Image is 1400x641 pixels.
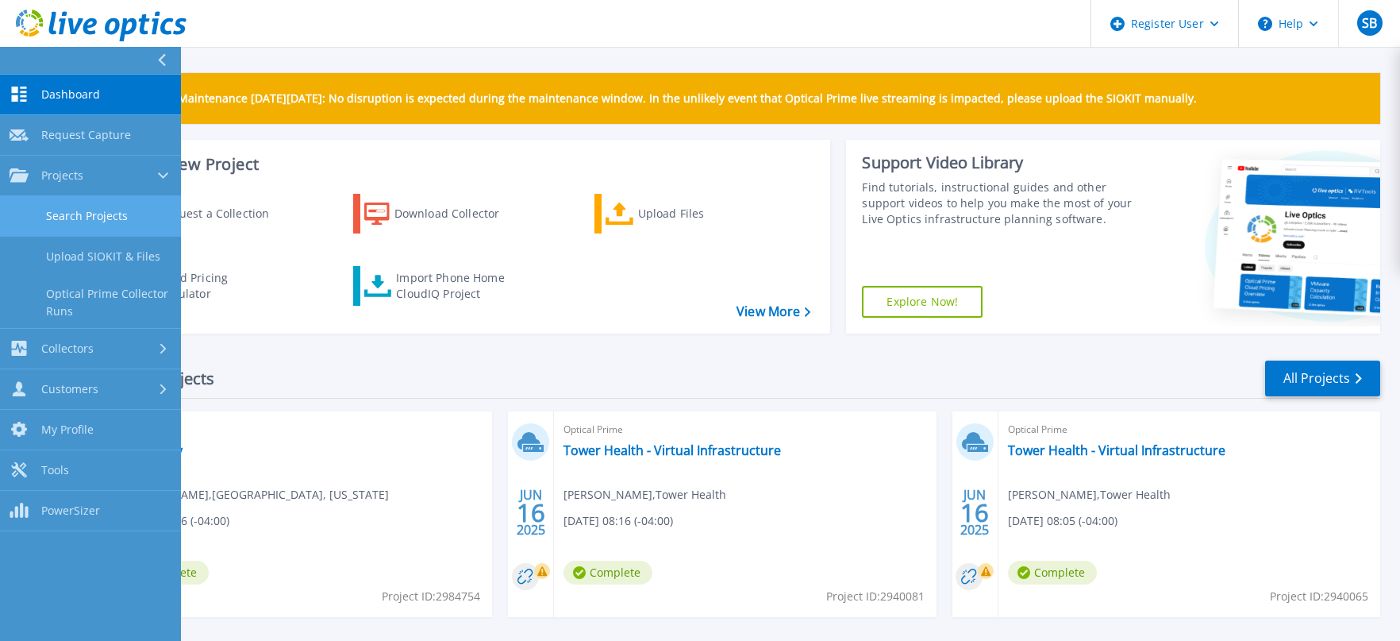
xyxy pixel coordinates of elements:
span: My Profile [41,423,94,437]
div: Upload Files [638,198,765,230]
span: Project ID: 2940065 [1270,588,1368,605]
div: Import Phone Home CloudIQ Project [396,270,520,302]
span: 16 [960,506,989,519]
a: Pros 7 day [120,442,183,458]
div: Cloud Pricing Calculator [156,270,283,302]
div: Download Collector [394,198,521,230]
span: Complete [563,561,652,585]
a: View More [737,304,810,319]
span: [DATE] 08:05 (-04:00) [1008,512,1117,530]
a: Request a Collection [113,194,290,234]
div: Request a Collection [158,198,285,230]
span: Optical Prime [120,421,483,438]
span: PowerSizer [41,504,100,518]
span: Optical Prime [1008,421,1371,438]
span: Request Capture [41,128,131,142]
a: Upload Files [594,194,771,234]
h3: Start a New Project [113,156,810,173]
span: Project ID: 2984754 [382,588,480,605]
span: SB [1362,17,1377,29]
span: Collectors [41,342,94,356]
span: Tools [41,463,69,477]
span: [PERSON_NAME] , Tower Health [1008,486,1171,504]
a: Tower Health - Virtual Infrastructure [1008,442,1225,458]
span: Dashboard [41,87,100,102]
a: All Projects [1265,361,1380,396]
div: Find tutorials, instructional guides and other support videos to help you make the most of your L... [862,180,1133,227]
span: Complete [1008,561,1097,585]
span: [DATE] 08:16 (-04:00) [563,512,673,530]
a: Tower Health - Virtual Infrastructure [563,442,781,458]
span: [PERSON_NAME] , [GEOGRAPHIC_DATA], [US_STATE] [120,486,389,504]
span: Customers [41,382,98,396]
span: Projects [41,168,83,183]
a: Download Collector [353,194,530,234]
div: JUN 2025 [960,484,990,542]
span: Optical Prime [563,421,926,438]
span: [PERSON_NAME] , Tower Health [563,486,726,504]
span: Project ID: 2940081 [826,588,925,605]
div: Support Video Library [862,153,1133,173]
p: Scheduled Maintenance [DATE][DATE]: No disruption is expected during the maintenance window. In t... [118,92,1197,105]
a: Explore Now! [862,286,983,318]
a: Cloud Pricing Calculator [113,266,290,306]
div: JUN 2025 [516,484,546,542]
span: 16 [517,506,545,519]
